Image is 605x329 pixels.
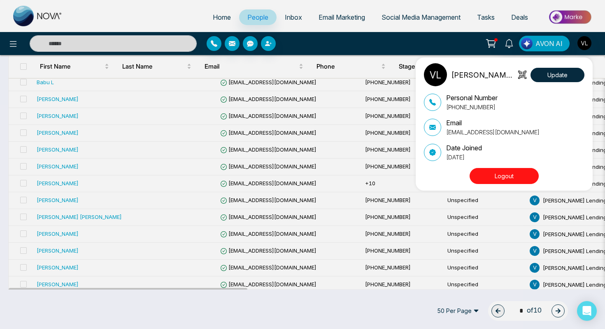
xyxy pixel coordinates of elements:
[577,301,597,321] div: Open Intercom Messenger
[446,103,498,111] p: [PHONE_NUMBER]
[446,93,498,103] p: Personal Number
[446,118,540,128] p: Email
[451,69,516,81] p: [PERSON_NAME] LendingHub
[446,153,482,161] p: [DATE]
[470,168,539,184] button: Logout
[531,68,584,82] button: Update
[446,128,540,136] p: [EMAIL_ADDRESS][DOMAIN_NAME]
[446,143,482,153] p: Date Joined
